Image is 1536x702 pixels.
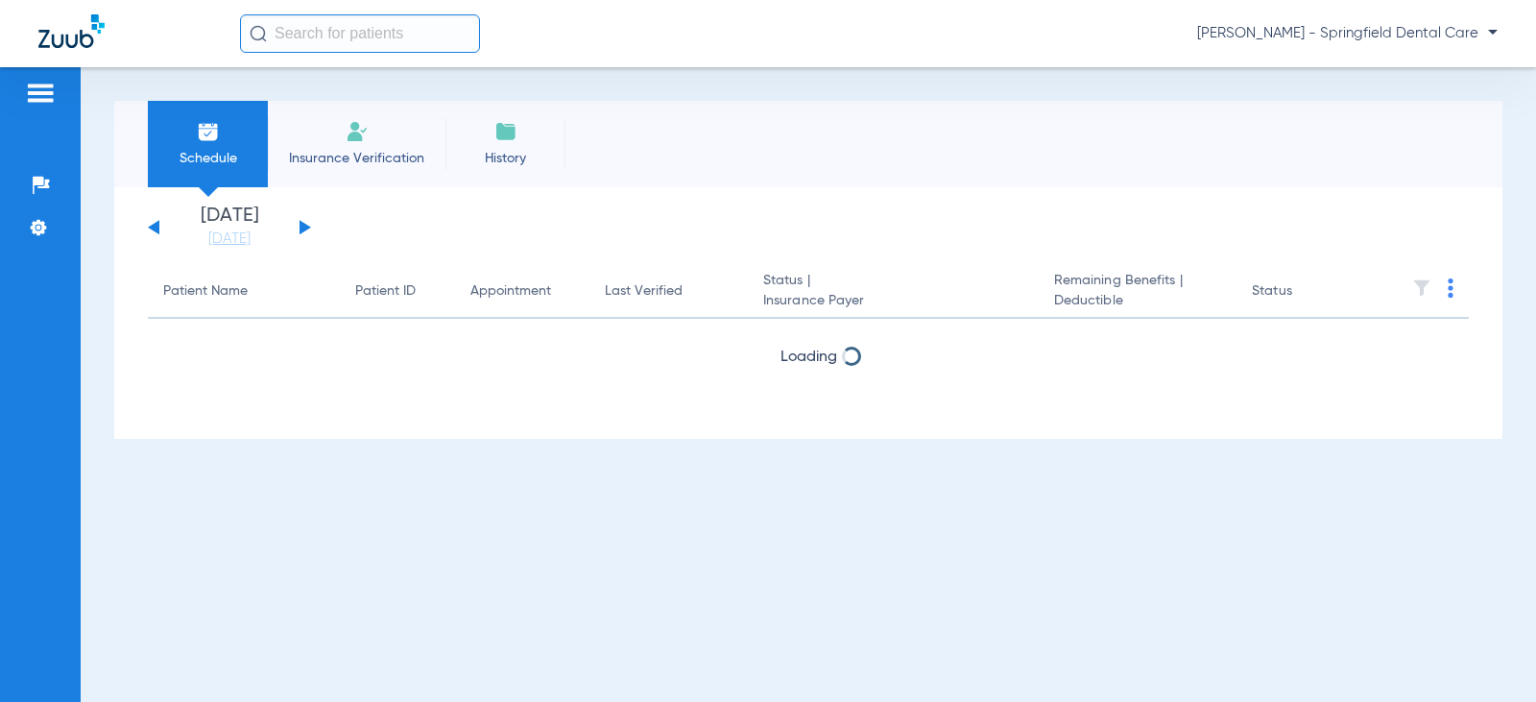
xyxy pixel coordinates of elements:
th: Status [1236,265,1366,319]
div: Patient Name [163,281,248,302]
img: Schedule [197,120,220,143]
span: Insurance Verification [282,149,431,168]
img: Search Icon [250,25,267,42]
img: hamburger-icon [25,82,56,105]
th: Status | [748,265,1039,319]
div: Appointment [470,281,551,302]
input: Search for patients [240,14,480,53]
a: [DATE] [172,230,287,249]
div: Last Verified [605,281,732,302]
img: group-dot-blue.svg [1448,278,1453,298]
span: Insurance Payer [763,291,1023,311]
div: Appointment [470,281,574,302]
th: Remaining Benefits | [1039,265,1236,319]
img: Manual Insurance Verification [346,120,369,143]
img: filter.svg [1412,278,1431,298]
img: Zuub Logo [38,14,105,48]
div: Patient ID [355,281,416,302]
div: Patient ID [355,281,440,302]
span: Loading [780,350,837,365]
img: History [494,120,517,143]
div: Last Verified [605,281,683,302]
span: Deductible [1054,291,1221,311]
span: History [460,149,551,168]
span: [PERSON_NAME] - Springfield Dental Care [1197,24,1498,43]
div: Patient Name [163,281,324,302]
span: Schedule [162,149,253,168]
li: [DATE] [172,206,287,249]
